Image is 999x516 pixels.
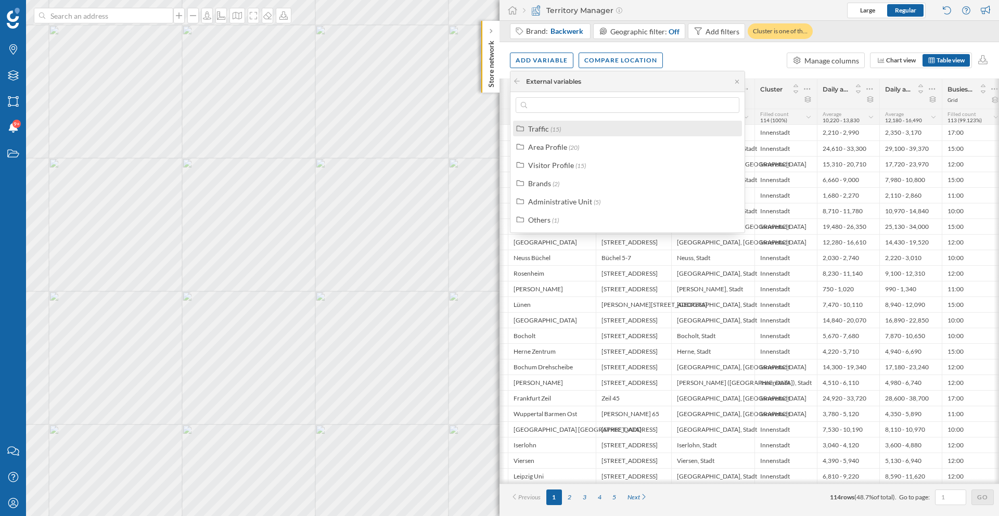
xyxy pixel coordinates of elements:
[671,296,754,312] div: [GEOGRAPHIC_DATA], Stadt
[508,250,596,265] div: Neuss Büchel
[879,250,942,265] div: 2,220 - 3,010
[817,156,879,172] div: 15,310 - 20,710
[823,85,848,93] span: Daily average footfall between [DATE] and [DATE]
[596,437,671,453] div: [STREET_ADDRESS]
[817,437,879,453] div: 3,040 - 4,120
[879,218,942,234] div: 25,130 - 34,000
[508,453,596,468] div: Viersen
[596,234,671,250] div: [STREET_ADDRESS]
[526,26,585,36] div: Brand:
[823,111,841,117] span: Average
[508,406,596,421] div: Wuppertal Barmen Ost
[754,172,817,187] div: Innenstadt
[760,111,789,117] span: Filled count
[879,468,942,484] div: 8,590 - 11,620
[596,359,671,375] div: [STREET_ADDRESS]
[874,493,896,501] span: of total).
[860,6,875,14] span: Large
[508,343,596,359] div: Herne Zentrum
[671,359,754,375] div: [GEOGRAPHIC_DATA], [GEOGRAPHIC_DATA]
[508,265,596,281] div: Rosenheim
[508,172,596,187] div: [GEOGRAPHIC_DATA]
[596,421,671,437] div: [STREET_ADDRESS]
[528,161,574,170] div: Visitor Profile
[508,140,596,156] div: Dortmund Mitte
[885,85,911,93] span: Daily average footfall between [DATE] and [DATE]
[569,144,579,151] span: (20)
[754,156,817,172] div: Innenstadt
[885,117,922,123] span: 12,180 - 16,490
[754,125,817,140] div: Innenstadt
[671,312,754,328] div: [GEOGRAPHIC_DATA], Stadt
[879,172,942,187] div: 7,980 - 10,800
[879,156,942,172] div: 17,720 - 23,970
[671,468,754,484] div: [GEOGRAPHIC_DATA], Stadt
[817,453,879,468] div: 4,390 - 5,940
[817,281,879,296] div: 750 - 1,020
[486,36,496,87] p: Store network
[817,172,879,187] div: 6,660 - 9,000
[754,375,817,390] div: Innenstadt
[760,117,787,123] span: 114 (100%)
[596,453,671,468] div: [STREET_ADDRESS]
[879,359,942,375] div: 17,180 - 23,240
[879,187,942,203] div: 2,110 - 2,860
[528,197,592,206] div: Administrative Unit
[899,493,930,502] span: Go to page:
[550,125,561,133] span: (15)
[596,296,671,312] div: [PERSON_NAME][STREET_ADDRESS]
[754,218,817,234] div: Innenstadt
[817,406,879,421] div: 3,780 - 5,120
[754,312,817,328] div: Innenstadt
[754,468,817,484] div: Innenstadt
[596,250,671,265] div: Büchel 5-7
[841,493,854,501] span: rows
[817,375,879,390] div: 4,510 - 6,110
[508,156,596,172] div: Köln Krebsgasse
[817,140,879,156] div: 24,610 - 33,300
[804,55,859,66] div: Manage columns
[508,328,596,343] div: Bocholt
[879,390,942,406] div: 28,600 - 38,700
[754,343,817,359] div: Innenstadt
[938,492,963,502] input: 1
[879,406,942,421] div: 4,350 - 5,890
[596,328,671,343] div: [STREET_ADDRESS]
[830,493,841,501] span: 114
[552,216,559,224] span: (1)
[817,343,879,359] div: 4,220 - 5,710
[817,218,879,234] div: 19,480 - 26,350
[879,281,942,296] div: 990 - 1,340
[754,234,817,250] div: Innenstadt
[508,125,596,140] div: Wesel
[879,421,942,437] div: 8,110 - 10,970
[550,26,583,36] span: Backwerk
[528,179,551,188] div: Brands
[754,453,817,468] div: Innenstadt
[817,234,879,250] div: 12,280 - 16,610
[596,312,671,328] div: [STREET_ADDRESS]
[22,7,59,17] span: Support
[508,421,596,437] div: [GEOGRAPHIC_DATA] [GEOGRAPHIC_DATA]
[671,406,754,421] div: [GEOGRAPHIC_DATA], [GEOGRAPHIC_DATA]
[596,375,671,390] div: [STREET_ADDRESS]
[596,265,671,281] div: [STREET_ADDRESS]
[610,27,667,36] span: Geographic filter:
[817,187,879,203] div: 1,680 - 2,270
[879,453,942,468] div: 5,130 - 6,940
[508,375,596,390] div: [PERSON_NAME]
[947,117,982,123] span: 113 (99.123%)
[531,5,541,16] img: territory-manager.svg
[760,85,783,93] span: Cluster
[528,215,550,224] div: Others
[14,119,20,129] span: 9+
[528,124,549,133] div: Traffic
[947,96,958,104] div: Grid
[526,77,581,86] div: External variables
[596,281,671,296] div: [STREET_ADDRESS]
[671,343,754,359] div: Herne, Stadt
[508,296,596,312] div: Lünen
[817,296,879,312] div: 7,470 - 10,110
[508,187,596,203] div: Unna
[7,8,20,29] img: Geoblink Logo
